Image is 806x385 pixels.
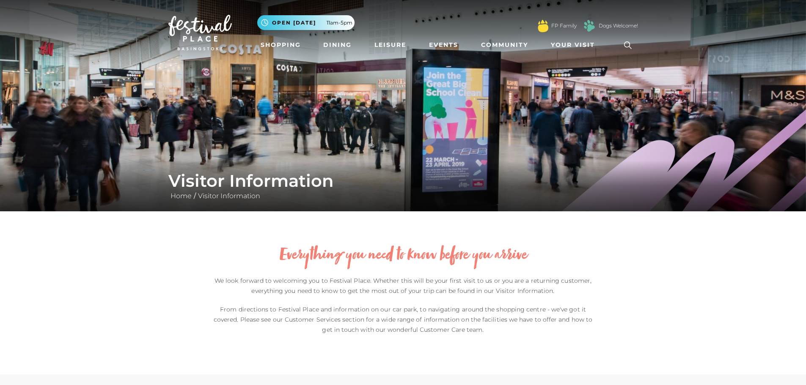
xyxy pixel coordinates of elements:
button: Open [DATE] 11am-5pm [257,15,355,30]
h1: Visitor Information [168,171,638,191]
a: Community [478,37,531,53]
span: 11am-5pm [327,19,352,27]
a: Leisure [371,37,410,53]
img: Festival Place Logo [168,15,232,50]
div: / [162,171,644,201]
a: Dogs Welcome! [599,22,638,30]
h2: Everything you need to know before you arrive [209,246,598,265]
span: Your Visit [551,41,595,49]
p: From directions to Festival Place and information on our car park, to navigating around the shopp... [209,304,598,335]
a: Your Visit [547,37,602,53]
a: Shopping [257,37,304,53]
a: Events [426,37,462,53]
p: We look forward to welcoming you to Festival Place. Whether this will be your first visit to us o... [209,276,598,296]
a: Dining [320,37,355,53]
a: FP Family [551,22,577,30]
a: Visitor Information [196,192,262,200]
a: Home [168,192,194,200]
span: Open [DATE] [272,19,316,27]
